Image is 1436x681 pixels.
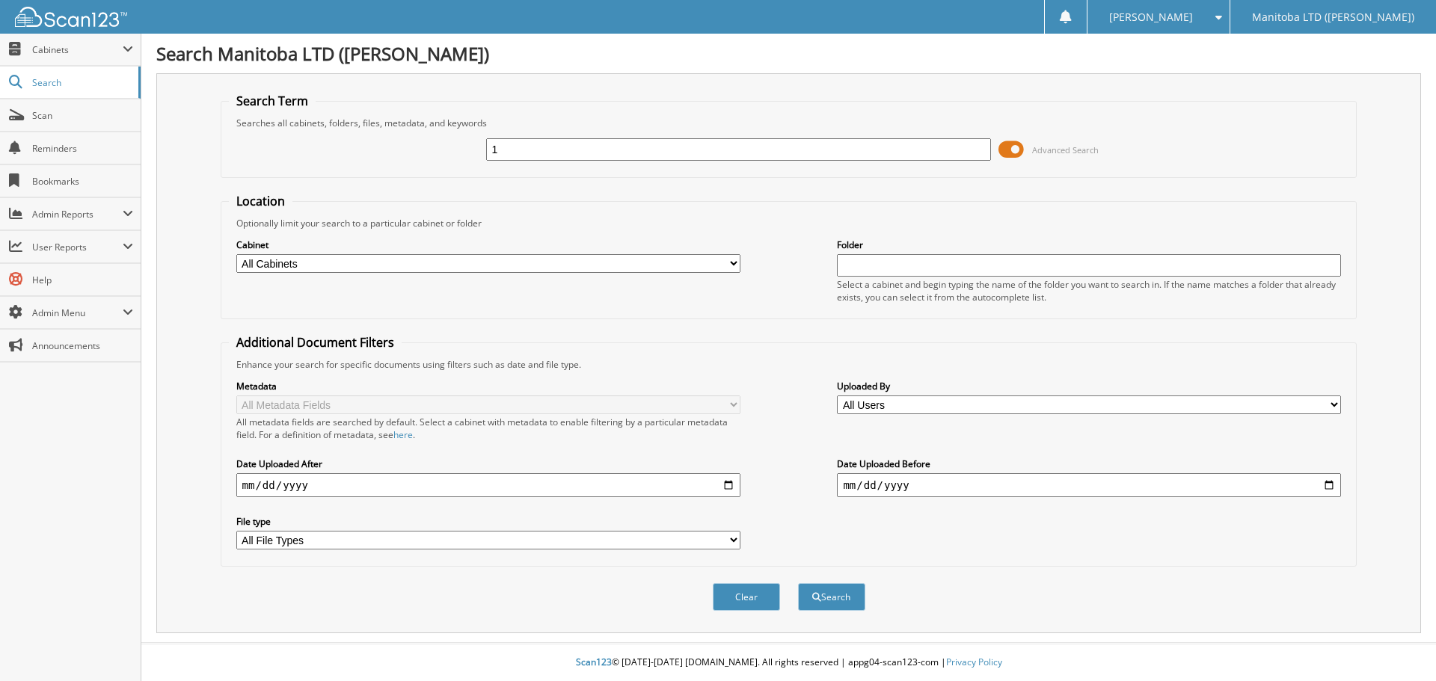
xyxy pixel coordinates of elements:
span: Scan123 [576,656,612,668]
a: Privacy Policy [946,656,1002,668]
span: [PERSON_NAME] [1109,13,1193,22]
button: Search [798,583,865,611]
legend: Location [229,193,292,209]
label: Date Uploaded After [236,457,740,470]
span: Admin Menu [32,306,123,319]
div: © [DATE]-[DATE] [DOMAIN_NAME]. All rights reserved | appg04-scan123-com | [141,644,1436,681]
iframe: Chat Widget [1361,609,1436,681]
div: All metadata fields are searched by default. Select a cabinet with metadata to enable filtering b... [236,416,740,441]
div: Searches all cabinets, folders, files, metadata, and keywords [229,117,1349,129]
span: Search [32,76,131,89]
span: Advanced Search [1032,144,1099,155]
input: end [837,473,1341,497]
input: start [236,473,740,497]
span: Announcements [32,339,133,352]
h1: Search Manitoba LTD ([PERSON_NAME]) [156,41,1421,66]
span: Cabinets [32,43,123,56]
legend: Additional Document Filters [229,334,402,351]
legend: Search Term [229,93,316,109]
label: Metadata [236,380,740,392]
img: scan123-logo-white.svg [15,7,127,27]
span: Manitoba LTD ([PERSON_NAME]) [1252,13,1414,22]
label: Uploaded By [837,380,1341,392]
span: Bookmarks [32,175,133,188]
label: File type [236,515,740,528]
span: Admin Reports [32,208,123,221]
span: Help [32,274,133,286]
a: here [393,428,413,441]
div: Optionally limit your search to a particular cabinet or folder [229,217,1349,229]
div: Select a cabinet and begin typing the name of the folder you want to search in. If the name match... [837,278,1341,303]
span: Reminders [32,142,133,155]
span: Scan [32,109,133,122]
label: Date Uploaded Before [837,457,1341,470]
label: Folder [837,238,1341,251]
button: Clear [713,583,780,611]
div: Enhance your search for specific documents using filters such as date and file type. [229,358,1349,371]
span: User Reports [32,241,123,253]
label: Cabinet [236,238,740,251]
